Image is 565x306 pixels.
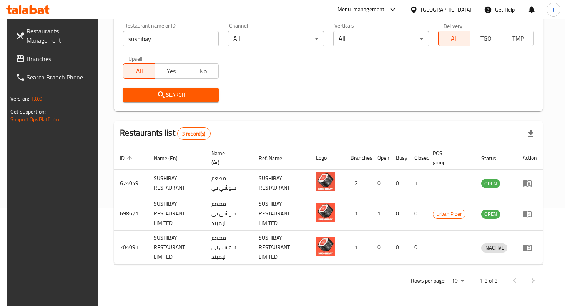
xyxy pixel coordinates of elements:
[517,146,543,170] th: Action
[502,31,534,46] button: TMP
[187,63,219,79] button: No
[114,170,148,197] td: 674049
[205,197,252,231] td: مطعم سوشي بي ليميتد
[148,197,205,231] td: SUSHIBAY RESTAURANT LIMITED
[316,237,335,256] img: SUSHIBAY RESTAURANT LIMITED
[10,68,101,86] a: Search Branch Phone
[481,210,500,218] span: OPEN
[390,170,408,197] td: 0
[553,5,554,14] span: J
[411,276,445,286] p: Rows per page:
[371,146,390,170] th: Open
[470,31,502,46] button: TGO
[114,197,148,231] td: 698671
[154,154,188,163] span: Name (En)
[449,275,467,287] div: Rows per page:
[390,231,408,265] td: 0
[523,243,537,252] div: Menu
[344,170,371,197] td: 2
[10,50,101,68] a: Branches
[337,5,385,14] div: Menu-management
[27,73,95,82] span: Search Branch Phone
[408,197,427,231] td: 0
[371,170,390,197] td: 0
[505,33,531,44] span: TMP
[148,231,205,265] td: SUSHIBAY RESTAURANT LIMITED
[421,5,472,14] div: [GEOGRAPHIC_DATA]
[344,231,371,265] td: 1
[155,63,187,79] button: Yes
[371,197,390,231] td: 1
[371,231,390,265] td: 0
[408,231,427,265] td: 0
[177,127,211,140] div: Total records count
[253,170,310,197] td: SUSHIBAY RESTAURANT
[523,209,537,218] div: Menu
[129,90,213,100] span: Search
[390,146,408,170] th: Busy
[433,210,465,218] span: Urban Piper
[253,197,310,231] td: SUSHIBAY RESTAURANT LIMITED
[259,154,292,163] span: Ref. Name
[408,146,427,170] th: Closed
[126,66,152,77] span: All
[10,114,59,124] a: Support.OpsPlatform
[10,22,101,50] a: Restaurants Management
[123,88,219,102] button: Search
[190,66,216,77] span: No
[310,146,344,170] th: Logo
[123,63,155,79] button: All
[481,243,507,252] span: INACTIVE
[158,66,184,77] span: Yes
[228,31,324,46] div: All
[438,31,470,46] button: All
[253,231,310,265] td: SUSHIBAY RESTAURANT LIMITED
[205,231,252,265] td: مطعم سوشي بي ليميتد
[27,26,95,45] span: Restaurants Management
[481,154,506,163] span: Status
[114,231,148,265] td: 704091
[316,172,335,191] img: SUSHIBAY RESTAURANT
[10,94,29,104] span: Version:
[128,56,143,61] label: Upsell
[408,170,427,197] td: 1
[444,23,463,28] label: Delivery
[205,170,252,197] td: مطعم سوشي بي
[120,127,210,140] h2: Restaurants list
[211,149,243,167] span: Name (Ar)
[523,179,537,188] div: Menu
[442,33,467,44] span: All
[522,124,540,143] div: Export file
[481,179,500,188] span: OPEN
[30,94,42,104] span: 1.0.0
[479,276,498,286] p: 1-3 of 3
[474,33,499,44] span: TGO
[390,197,408,231] td: 0
[344,146,371,170] th: Branches
[10,107,46,117] span: Get support on:
[333,31,429,46] div: All
[114,146,543,265] table: enhanced table
[27,54,95,63] span: Branches
[178,130,210,137] span: 3 record(s)
[120,154,135,163] span: ID
[433,149,465,167] span: POS group
[344,197,371,231] td: 1
[123,31,219,46] input: Search for restaurant name or ID..
[148,170,205,197] td: SUSHIBAY RESTAURANT
[316,203,335,222] img: SUSHIBAY RESTAURANT LIMITED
